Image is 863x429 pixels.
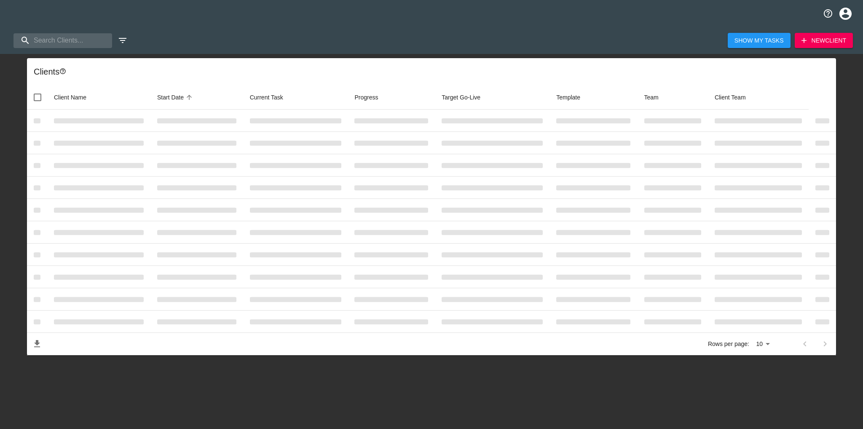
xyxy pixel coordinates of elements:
span: Calculated based on the start date and the duration of all Tasks contained in this Hub. [442,92,480,102]
button: Show My Tasks [728,33,791,48]
span: Current Task [250,92,294,102]
span: New Client [801,35,846,46]
span: Team [644,92,670,102]
button: edit [115,33,130,48]
div: Client s [34,65,833,78]
button: Save List [27,334,47,354]
input: search [13,33,112,48]
select: rows per page [753,338,773,351]
p: Rows per page: [708,340,749,348]
button: NewClient [795,33,853,48]
span: Progress [354,92,389,102]
span: Target Go-Live [442,92,491,102]
span: Client Team [715,92,757,102]
span: This is the next Task in this Hub that should be completed [250,92,283,102]
button: notifications [818,3,838,24]
span: Client Name [54,92,97,102]
button: profile [833,1,858,26]
span: Show My Tasks [734,35,784,46]
span: Template [556,92,591,102]
span: Start Date [157,92,195,102]
table: enhanced table [27,85,836,355]
svg: This is a list of all of your clients and clients shared with you [59,68,66,75]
